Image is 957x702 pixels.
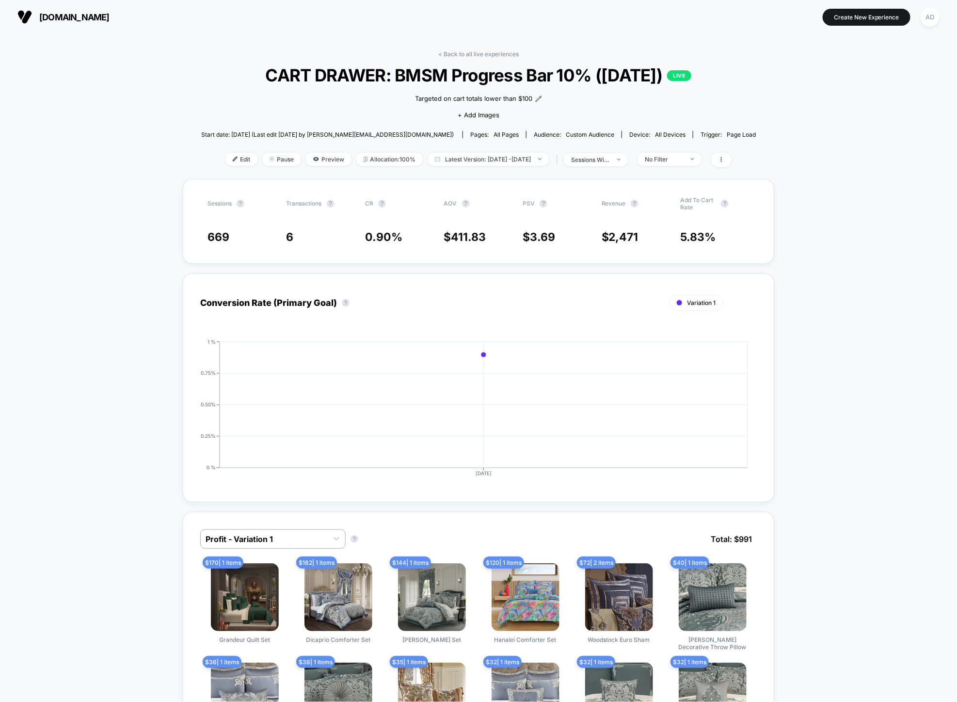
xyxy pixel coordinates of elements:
span: Sessions [207,200,232,207]
div: No Filter [645,156,684,163]
div: CONVERSION_RATE [191,339,747,485]
a: < Back to all live experiences [438,50,519,58]
span: Preview [306,153,351,166]
button: ? [351,535,358,543]
button: ? [721,200,729,207]
span: Targeted on cart totals lower than $100 [415,94,533,104]
button: Create New Experience [823,9,910,26]
span: AOV [444,200,457,207]
button: AD [918,7,942,27]
span: $ [602,230,638,244]
tspan: 0 % [207,464,216,470]
span: all pages [494,131,519,138]
span: $ 35 | 1 items [390,656,428,668]
span: Start date: [DATE] (Last edit [DATE] by [PERSON_NAME][EMAIL_ADDRESS][DOMAIN_NAME]) [201,131,454,138]
div: AD [921,8,940,27]
span: $ [523,230,555,244]
div: Pages: [470,131,519,138]
span: $ 32 | 1 items [483,656,522,668]
span: Transactions [287,200,322,207]
img: Dicaprio Comforter Set [304,563,372,631]
span: PSV [523,200,535,207]
span: 5.83 % [680,230,716,244]
span: Page Load [727,131,756,138]
span: 3.69 [530,230,555,244]
div: Audience: [534,131,614,138]
span: [PERSON_NAME] Set [402,636,461,643]
span: [PERSON_NAME] Decorative Throw Pillow [676,636,749,651]
span: Total: $ 991 [706,529,757,549]
img: rebalance [364,157,367,162]
img: end [617,159,621,160]
span: 6 [287,230,294,244]
span: $ 40 | 1 items [670,557,709,569]
img: Grandeur Quilt Set [211,563,279,631]
img: edit [233,157,238,161]
button: ? [327,200,335,207]
div: Trigger: [701,131,756,138]
button: ? [631,200,638,207]
span: 2,471 [609,230,638,244]
img: end [538,158,542,160]
span: Custom Audience [566,131,614,138]
span: Device: [622,131,693,138]
button: ? [342,299,350,307]
img: Renata Boudoir Decorative Throw Pillow [679,563,747,631]
span: Hanalei Comforter Set [494,636,557,643]
span: Woodstock Euro Sham [588,636,650,643]
span: 411.83 [451,230,486,244]
span: $ 36 | 1 items [203,656,241,668]
img: Visually logo [17,10,32,24]
span: CR [365,200,373,207]
span: [DOMAIN_NAME] [39,12,110,22]
span: Latest Version: [DATE] - [DATE] [428,153,549,166]
tspan: [DATE] [476,470,492,476]
img: Woodstock Euro Sham [585,563,653,631]
tspan: 0.25% [201,433,216,439]
div: sessions with impression [571,156,610,163]
span: Dicaprio Comforter Set [306,636,370,643]
span: CART DRAWER: BMSM Progress Bar 10% ([DATE]) [229,65,728,85]
img: end [270,157,274,161]
tspan: 0.75% [201,370,216,376]
span: + Add Images [458,111,499,119]
button: ? [237,200,244,207]
span: Allocation: 100% [356,153,423,166]
span: $ 144 | 1 items [390,557,431,569]
span: 0.90 % [365,230,402,244]
span: $ 120 | 1 items [483,557,524,569]
span: $ [444,230,486,244]
span: | [554,153,564,167]
img: end [691,158,694,160]
tspan: 0.50% [201,401,216,407]
span: $ 32 | 1 items [670,656,709,668]
tspan: 1 % [207,339,216,345]
span: $ 170 | 1 items [203,557,243,569]
span: 669 [207,230,229,244]
span: Edit [225,153,257,166]
span: $ 72 | 2 items [577,557,616,569]
button: ? [378,200,386,207]
span: Pause [262,153,301,166]
span: Add To Cart Rate [680,196,716,211]
img: Renata Comforter Set [398,563,466,631]
img: Hanalei Comforter Set [492,563,559,631]
button: [DOMAIN_NAME] [15,9,112,25]
span: Revenue [602,200,626,207]
span: $ 32 | 1 items [577,656,615,668]
button: ? [462,200,470,207]
span: all devices [655,131,686,138]
span: $ 162 | 1 items [296,557,337,569]
span: Grandeur Quilt Set [219,636,270,643]
button: ? [540,200,547,207]
span: Variation 1 [687,299,716,306]
img: calendar [435,157,440,161]
p: LIVE [667,70,691,81]
span: $ 36 | 1 items [296,656,335,668]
